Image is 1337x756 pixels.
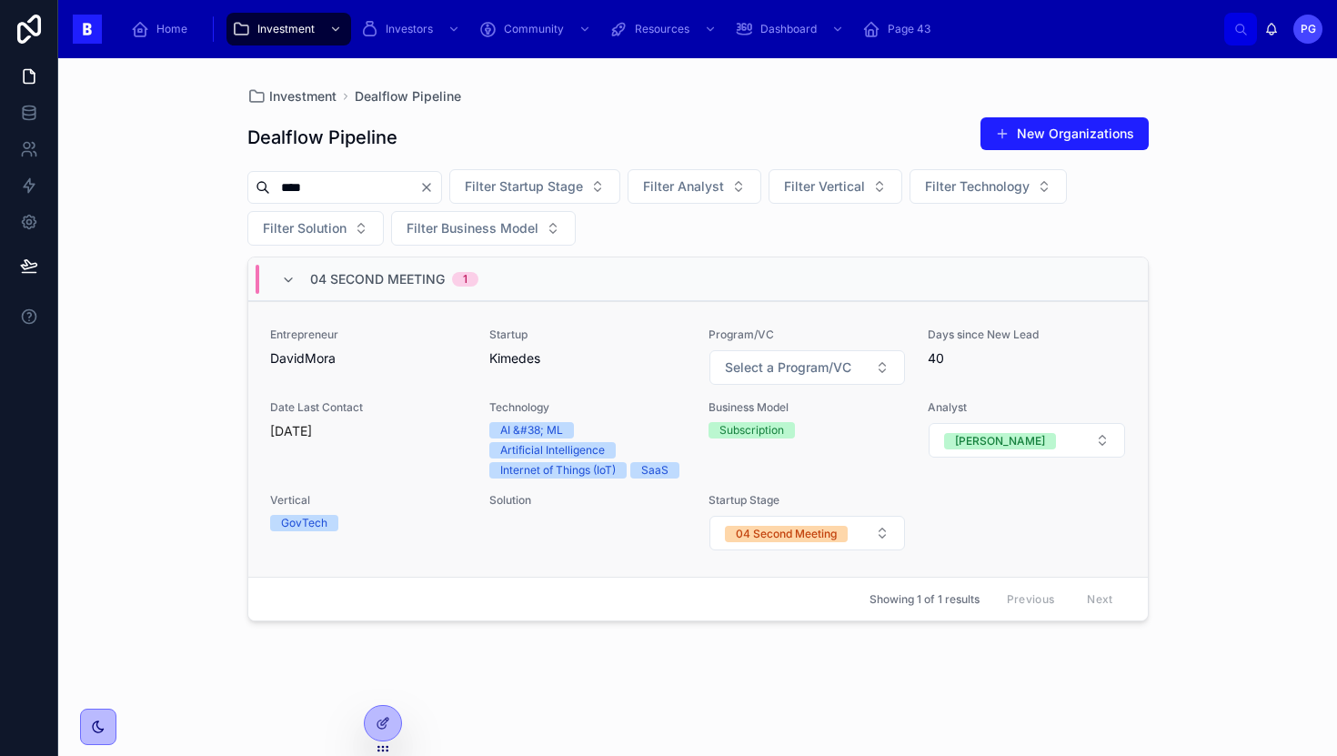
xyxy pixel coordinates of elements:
[784,177,865,196] span: Filter Vertical
[270,422,312,440] p: [DATE]
[449,169,620,204] button: Select Button
[248,301,1148,577] a: EntrepreneurDavidMoraStartupKimedesProgram/VCSelect ButtonDays since New Lead40Date Last Contact[...
[270,328,467,342] span: Entrepreneur
[709,350,905,385] button: Select Button
[643,177,724,196] span: Filter Analyst
[247,87,337,106] a: Investment
[504,22,564,36] span: Community
[489,493,687,508] span: Solution
[1301,22,1316,36] span: PG
[709,400,906,415] span: Business Model
[310,270,445,288] span: 04 Second Meeting
[500,442,605,459] div: Artificial Intelligence
[270,493,467,508] span: Vertical
[500,462,616,479] div: Internet of Things (IoT)
[709,493,906,508] span: Startup Stage
[729,13,853,45] a: Dashboard
[269,87,337,106] span: Investment
[925,177,1030,196] span: Filter Technology
[955,433,1045,449] div: [PERSON_NAME]
[281,515,327,531] div: GovTech
[980,117,1149,150] button: New Organizations
[156,22,187,36] span: Home
[391,211,576,246] button: Select Button
[641,462,668,479] div: SaaS
[257,22,315,36] span: Investment
[489,328,687,342] span: Startup
[226,13,351,45] a: Investment
[489,349,687,368] span: Kimedes
[247,211,384,246] button: Select Button
[126,13,200,45] a: Home
[500,422,563,438] div: AI &#38; ML
[463,272,467,287] div: 1
[628,169,761,204] button: Select Button
[910,169,1067,204] button: Select Button
[857,13,943,45] a: Page 43
[736,526,837,542] div: 04 Second Meeting
[769,169,902,204] button: Select Button
[928,328,1125,342] span: Days since New Lead
[473,13,600,45] a: Community
[419,180,441,195] button: Clear
[719,422,784,438] div: Subscription
[489,400,687,415] span: Technology
[407,219,538,237] span: Filter Business Model
[760,22,817,36] span: Dashboard
[73,15,102,44] img: App logo
[355,13,469,45] a: Investors
[263,219,347,237] span: Filter Solution
[604,13,726,45] a: Resources
[247,125,397,150] h1: Dealflow Pipeline
[888,22,930,36] span: Page 43
[928,400,1125,415] span: Analyst
[709,516,905,550] button: Select Button
[270,400,467,415] span: Date Last Contact
[709,328,906,342] span: Program/VC
[465,177,583,196] span: Filter Startup Stage
[725,358,851,377] span: Select a Program/VC
[928,349,1125,368] span: 40
[929,423,1124,458] button: Select Button
[944,431,1056,449] button: Unselect PEDRO
[386,22,433,36] span: Investors
[635,22,689,36] span: Resources
[270,349,467,368] span: DavidMora
[870,592,980,607] span: Showing 1 of 1 results
[116,9,1224,49] div: scrollable content
[355,87,461,106] a: Dealflow Pipeline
